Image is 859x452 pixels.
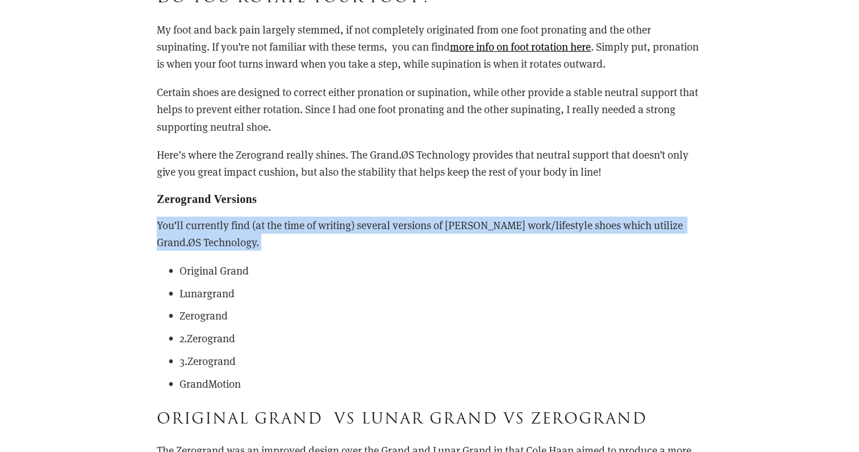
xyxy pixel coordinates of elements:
a: more info on foot rotation here [450,39,591,53]
p: 3.Zerogrand [180,353,702,370]
p: Original Grand [180,262,702,279]
p: My foot and back pain largely stemmed, if not completely originated from one foot pronating and t... [157,21,702,73]
p: GrandMotion [180,375,702,392]
p: You’ll currently find (at the time of writing) several versions of [PERSON_NAME] work/lifestyle s... [157,217,702,251]
p: 2.Zerogrand [180,330,702,347]
strong: Zerogrand Versions [157,193,257,205]
h3: Original Grand Vs Lunar Grand vs Zerogrand [157,408,702,432]
p: Certain shoes are designed to correct either pronation or supination, while other provide a stabl... [157,84,702,135]
p: Lunargrand [180,285,702,302]
p: Here’s where the Zerogrand really shines. The Grand.ØS Technology provides that neutral support t... [157,146,702,181]
p: Zerogrand [180,307,702,324]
